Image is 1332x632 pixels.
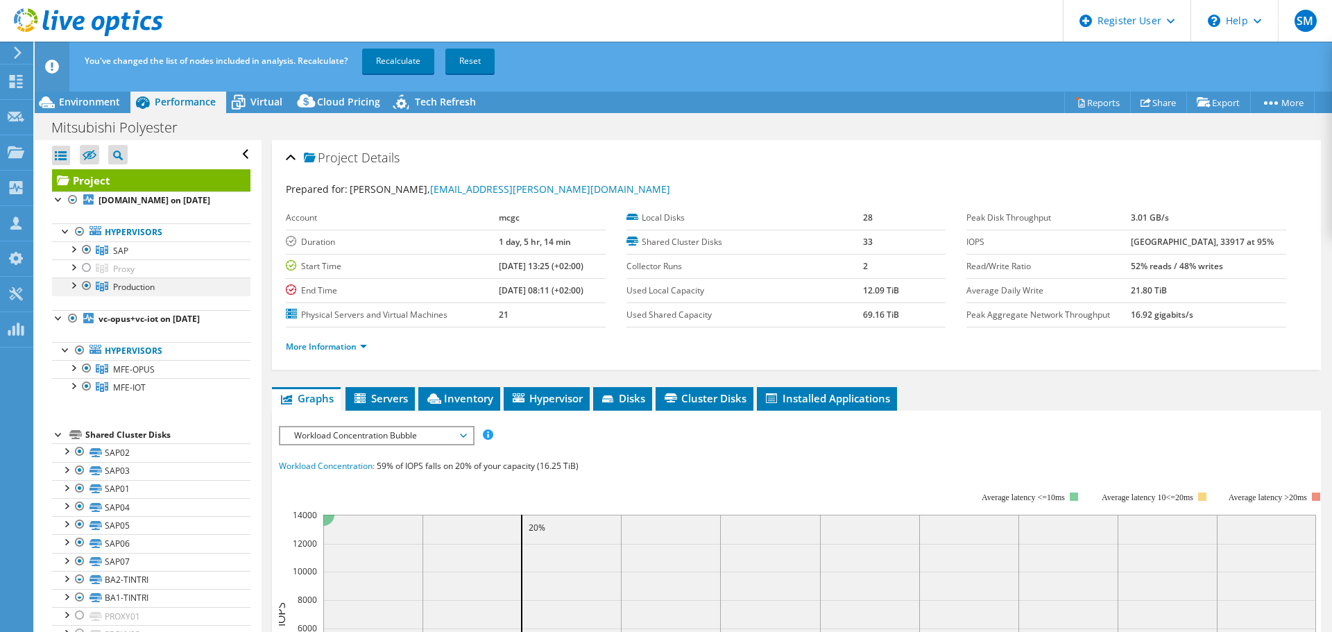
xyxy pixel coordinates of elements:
text: 14000 [293,509,317,521]
span: Workload Concentration Bubble [287,427,466,444]
span: Graphs [279,391,334,405]
span: MFE-OPUS [113,364,155,375]
a: SAP02 [52,443,250,461]
text: 10000 [293,565,317,577]
a: Project [52,169,250,191]
text: 20% [529,522,545,533]
b: 21.80 TiB [1131,284,1167,296]
label: Physical Servers and Virtual Machines [286,308,499,322]
label: End Time [286,284,499,298]
b: 33 [863,236,873,248]
label: Duration [286,235,499,249]
a: Hypervisors [52,223,250,241]
b: 69.16 TiB [863,309,899,321]
span: Project [304,151,358,165]
text: Average latency >20ms [1229,493,1307,502]
a: [EMAIL_ADDRESS][PERSON_NAME][DOMAIN_NAME] [430,182,670,196]
label: Prepared for: [286,182,348,196]
b: [GEOGRAPHIC_DATA], 33917 at 95% [1131,236,1274,248]
span: [PERSON_NAME], [350,182,670,196]
label: Collector Runs [626,259,863,273]
span: You've changed the list of nodes included in analysis. Recalculate? [85,55,348,67]
a: vc-opus+vc-iot on [DATE] [52,310,250,328]
a: SAP [52,241,250,259]
b: 21 [499,309,509,321]
a: MFE-OPUS [52,360,250,378]
a: Recalculate [362,49,434,74]
span: Production [113,281,155,293]
a: More [1250,92,1315,113]
a: Production [52,277,250,296]
label: IOPS [966,235,1130,249]
a: BA2-TINTRI [52,571,250,589]
tspan: Average latency <=10ms [982,493,1065,502]
a: BA1-TINTRI [52,589,250,607]
span: Cloud Pricing [317,95,380,108]
span: Performance [155,95,216,108]
a: Share [1130,92,1187,113]
label: Read/Write Ratio [966,259,1130,273]
span: Installed Applications [764,391,890,405]
span: MFE-IOT [113,382,146,393]
b: 1 day, 5 hr, 14 min [499,236,571,248]
span: Cluster Disks [663,391,746,405]
label: Account [286,211,499,225]
span: Virtual [250,95,282,108]
a: Proxy [52,259,250,277]
label: Start Time [286,259,499,273]
span: 59% of IOPS falls on 20% of your capacity (16.25 TiB) [377,460,579,472]
label: Used Shared Capacity [626,308,863,322]
label: Average Daily Write [966,284,1130,298]
a: MFE-IOT [52,378,250,396]
a: SAP06 [52,534,250,552]
span: Proxy [113,263,135,275]
a: SAP04 [52,498,250,516]
div: Shared Cluster Disks [85,427,250,443]
label: Shared Cluster Disks [626,235,863,249]
b: 3.01 GB/s [1131,212,1169,223]
label: Used Local Capacity [626,284,863,298]
span: Details [361,149,400,166]
b: [DATE] 08:11 (+02:00) [499,284,583,296]
a: Export [1186,92,1251,113]
tspan: Average latency 10<=20ms [1102,493,1193,502]
span: Disks [600,391,645,405]
a: SAP07 [52,553,250,571]
b: 2 [863,260,868,272]
b: 52% reads / 48% writes [1131,260,1223,272]
text: 8000 [298,594,317,606]
span: SM [1295,10,1317,32]
b: 12.09 TiB [863,284,899,296]
span: Tech Refresh [415,95,476,108]
b: mcgc [499,212,520,223]
a: SAP03 [52,462,250,480]
b: vc-opus+vc-iot on [DATE] [99,313,200,325]
span: SAP [113,245,128,257]
label: Local Disks [626,211,863,225]
a: PROXY01 [52,607,250,625]
a: SAP05 [52,516,250,534]
b: [DATE] 13:25 (+02:00) [499,260,583,272]
a: Reset [445,49,495,74]
a: Hypervisors [52,342,250,360]
b: [DOMAIN_NAME] on [DATE] [99,194,210,206]
label: Peak Disk Throughput [966,211,1130,225]
h1: Mitsubishi Polyester [45,120,199,135]
span: Environment [59,95,120,108]
b: 28 [863,212,873,223]
span: Hypervisor [511,391,583,405]
a: More Information [286,341,367,352]
a: [DOMAIN_NAME] on [DATE] [52,191,250,210]
span: Servers [352,391,408,405]
label: Peak Aggregate Network Throughput [966,308,1130,322]
text: 12000 [293,538,317,549]
svg: \n [1208,15,1220,27]
span: Workload Concentration: [279,460,375,472]
a: Reports [1064,92,1131,113]
span: Inventory [425,391,493,405]
text: IOPS [273,601,289,626]
b: 16.92 gigabits/s [1131,309,1193,321]
a: SAP01 [52,480,250,498]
